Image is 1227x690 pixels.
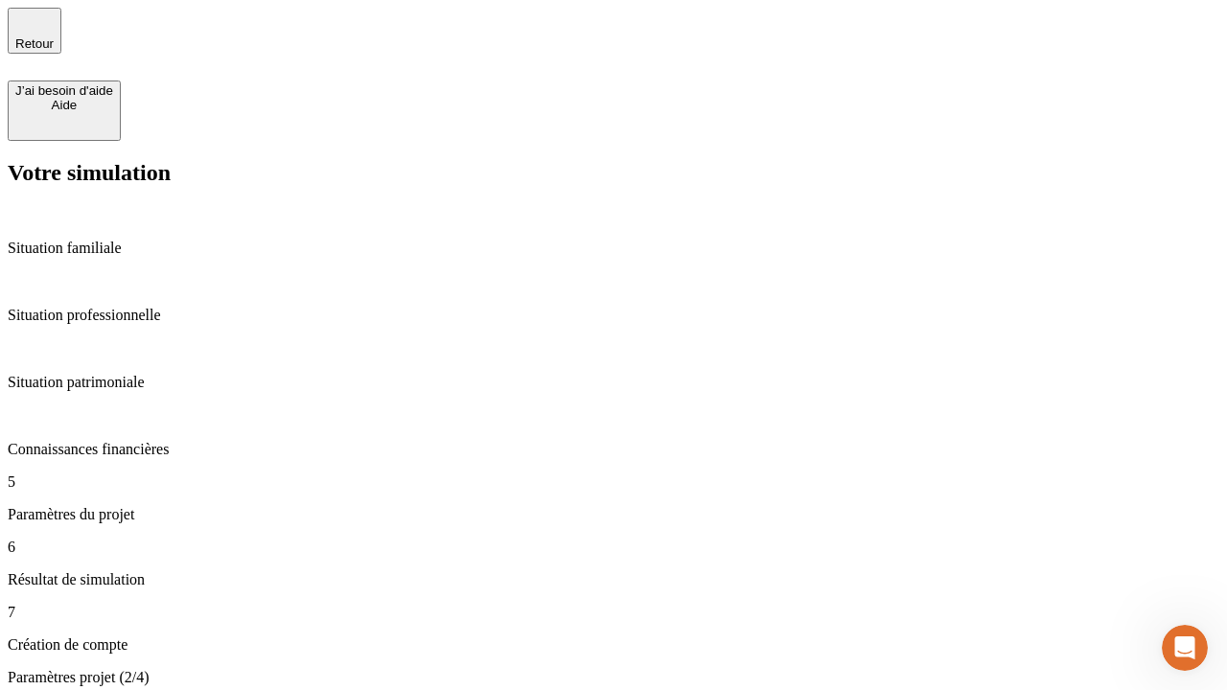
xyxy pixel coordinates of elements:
p: Paramètres du projet [8,506,1219,523]
span: Retour [15,36,54,51]
p: 7 [8,604,1219,621]
div: Aide [15,98,113,112]
button: Retour [8,8,61,54]
button: J’ai besoin d'aideAide [8,80,121,141]
p: 6 [8,539,1219,556]
p: Création de compte [8,636,1219,654]
p: Situation familiale [8,240,1219,257]
p: Paramètres projet (2/4) [8,669,1219,686]
h2: Votre simulation [8,160,1219,186]
p: Situation patrimoniale [8,374,1219,391]
p: Résultat de simulation [8,571,1219,588]
iframe: Intercom live chat [1162,625,1208,671]
div: J’ai besoin d'aide [15,83,113,98]
p: Situation professionnelle [8,307,1219,324]
p: 5 [8,473,1219,491]
p: Connaissances financières [8,441,1219,458]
